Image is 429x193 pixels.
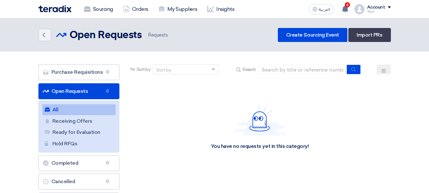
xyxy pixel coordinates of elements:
[38,64,119,80] a: Purchase Requisitions0
[104,160,111,166] span: 0
[147,31,168,39] span: Requests
[104,178,111,185] span: 0
[38,5,71,12] img: Teradix logo
[367,5,385,10] div: Account
[242,66,256,73] span: Search
[202,2,239,16] a: Insights
[42,116,116,127] a: Receiving Offers
[258,65,347,74] input: Search by title or reference number
[38,83,119,99] a: Open Requests0
[38,155,119,171] a: Completed0
[42,127,116,138] a: Ready for Evaluation
[104,88,111,94] span: 0
[156,67,171,73] div: Sort by
[211,143,309,150] div: You have no requests yet in this category!
[354,4,365,14] img: profile_test.png
[70,29,142,42] h2: Open Requests
[153,2,202,16] a: My Suppliers
[104,69,111,75] span: 0
[137,66,151,73] span: Sort by
[234,105,285,135] img: Hello
[79,2,118,16] a: Sourcing
[118,2,153,16] a: Orders
[309,4,334,14] button: العربية
[348,28,391,42] a: Import PRs
[345,2,350,7] span: 6
[38,174,119,190] a: Cancelled0
[319,7,330,12] span: العربية
[42,138,116,149] a: Hold RFQs
[42,104,116,115] a: All
[278,28,347,42] a: Create Sourcing Event
[367,10,391,13] div: Yasir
